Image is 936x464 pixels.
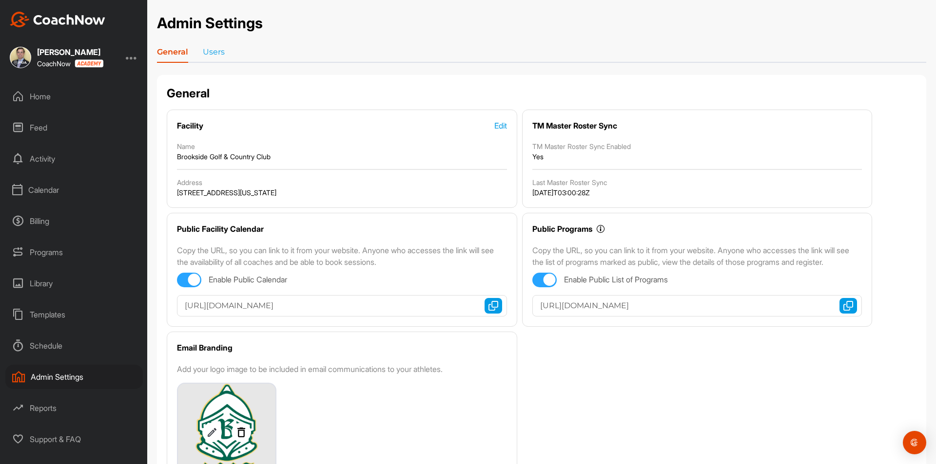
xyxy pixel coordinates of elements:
div: Reports [5,396,143,420]
div: Address [177,177,507,187]
div: Edit [494,120,507,131]
div: Library [5,271,143,296]
span: Enable Public Calendar [209,275,287,285]
div: Brookside Golf & Country Club [177,151,507,162]
div: Calendar [5,178,143,202]
div: CoachNow [37,59,103,68]
div: Billing [5,209,143,233]
button: Copy [485,298,502,314]
img: CoachNow acadmey [75,59,103,68]
div: Support & FAQ [5,427,143,451]
div: Schedule [5,334,143,358]
div: Email Branding [177,342,233,353]
div: Public Facility Calendar [177,223,264,235]
div: [DATE]T03:00:28Z [532,187,862,198]
div: Feed [5,115,143,140]
div: Yes [532,151,862,162]
img: square_9f5fd7803bd8b30925cdd02c280f4d95.jpg [10,47,31,68]
p: Copy the URL, so you can link to it from your website. Anyone who accesses the link will see the ... [532,244,862,268]
div: Programs [5,240,143,264]
div: TM Master Roster Sync Enabled [532,141,862,151]
h1: Admin Settings [157,12,263,34]
img: svg+xml;base64,PHN2ZyB3aWR0aD0iMjQiIGhlaWdodD0iMjQiIHZpZXdCb3g9IjAgMCAyNCAyNCIgZmlsbD0ibm9uZSIgeG... [232,427,251,438]
div: [STREET_ADDRESS][US_STATE] [177,187,507,198]
p: Copy the URL, so you can link to it from your website. Anyone who accesses the link will see the ... [177,244,507,268]
div: TM Master Roster Sync [532,120,617,131]
div: Home [5,84,143,109]
div: Open Intercom Messenger [903,431,926,454]
div: Admin Settings [5,365,143,389]
button: Copy [839,298,857,314]
div: Activity [5,147,143,171]
img: Copy [843,301,853,311]
div: Add your logo image to be included in email communications to your athletes. [177,363,507,375]
span: Enable Public List of Programs [564,275,668,285]
div: Facility [177,120,203,131]
div: [PERSON_NAME] [37,48,103,56]
div: Public Programs [532,223,592,235]
div: Templates [5,302,143,327]
a: General [157,46,188,62]
img: CoachNow [10,12,105,27]
a: Users [203,46,225,62]
div: Last Master Roster Sync [532,177,862,187]
img: svg+xml;base64,PHN2ZyB3aWR0aD0iMjQiIGhlaWdodD0iMjQiIHZpZXdCb3g9IjAgMCAyNCAyNCIgZmlsbD0ibm9uZSIgeG... [202,427,222,438]
img: Copy [488,301,498,311]
div: Name [177,141,507,151]
h2: General [167,85,210,102]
